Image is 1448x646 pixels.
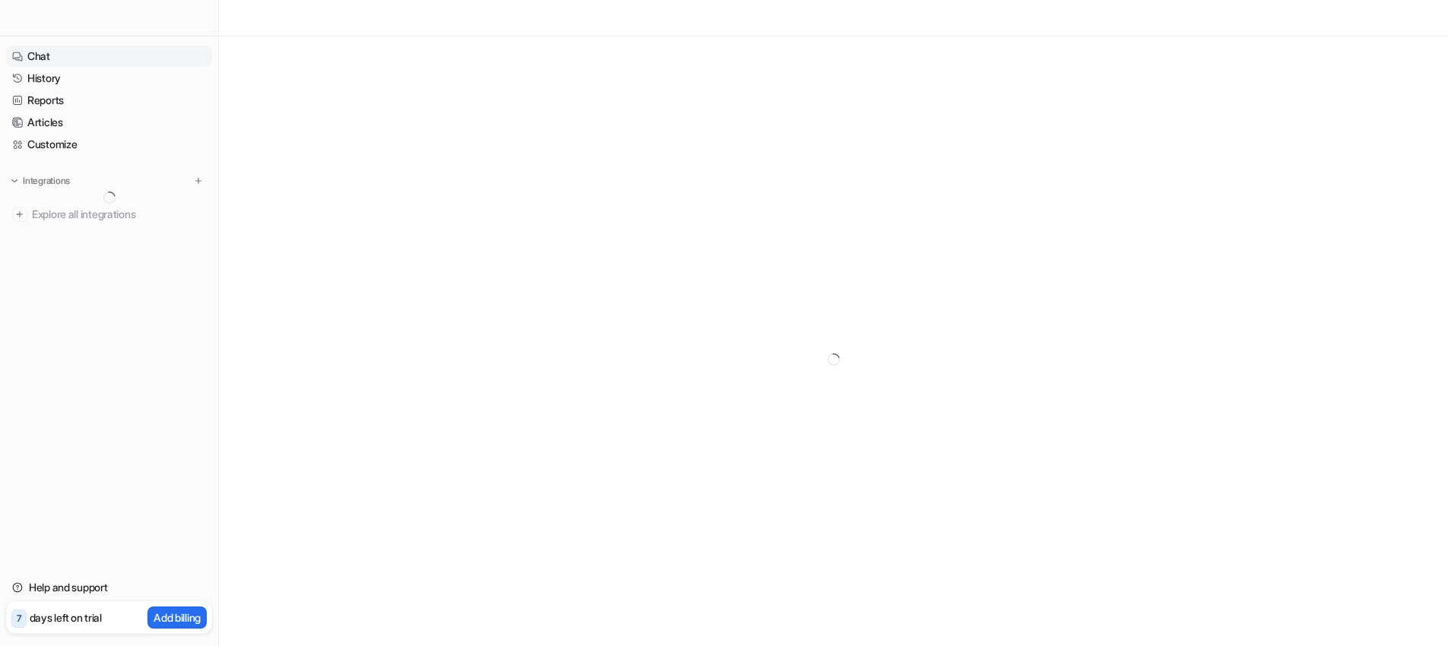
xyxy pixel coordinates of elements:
[30,610,102,625] p: days left on trial
[193,176,204,186] img: menu_add.svg
[6,90,212,111] a: Reports
[23,175,70,187] p: Integrations
[6,112,212,133] a: Articles
[17,612,21,625] p: 7
[32,202,206,226] span: Explore all integrations
[6,134,212,155] a: Customize
[6,46,212,67] a: Chat
[6,173,74,188] button: Integrations
[147,606,207,629] button: Add billing
[12,207,27,222] img: explore all integrations
[154,610,201,625] p: Add billing
[9,176,20,186] img: expand menu
[6,68,212,89] a: History
[6,577,212,598] a: Help and support
[6,204,212,225] a: Explore all integrations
